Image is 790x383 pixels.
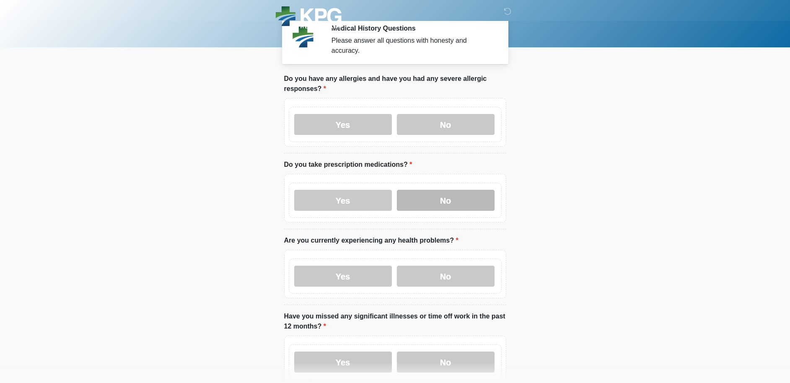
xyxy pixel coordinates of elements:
label: Yes [294,352,392,373]
label: Do you have any allergies and have you had any severe allergic responses? [284,74,506,94]
label: Do you take prescription medications? [284,160,412,170]
label: Yes [294,190,392,211]
label: No [397,190,495,211]
label: Have you missed any significant illnesses or time off work in the past 12 months? [284,311,506,331]
img: KPG Healthcare Logo [276,6,342,28]
img: Agent Avatar [290,24,316,49]
label: Are you currently experiencing any health problems? [284,235,458,246]
div: Please answer all questions with honesty and accuracy. [332,36,494,56]
label: No [397,114,495,135]
label: No [397,352,495,373]
label: Yes [294,114,392,135]
label: No [397,266,495,287]
label: Yes [294,266,392,287]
